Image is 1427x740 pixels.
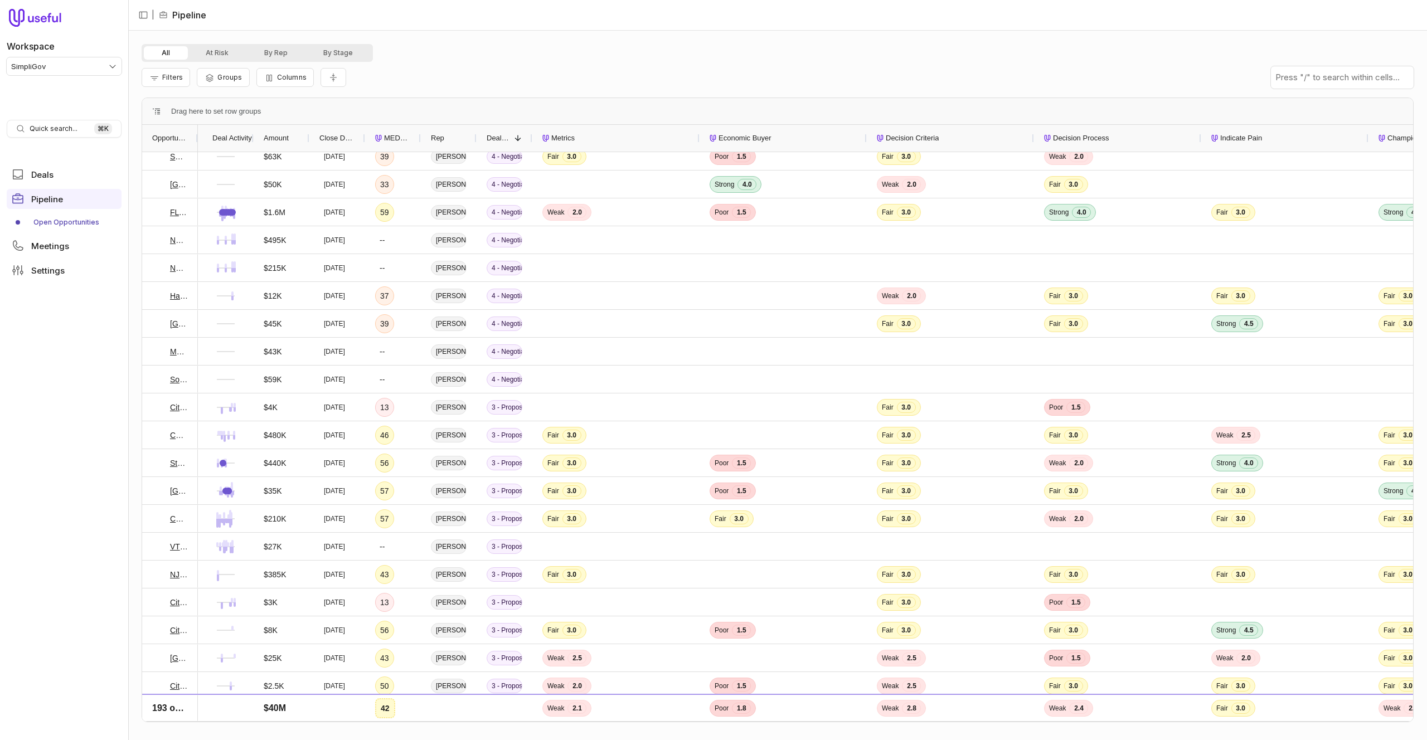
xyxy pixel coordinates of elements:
[897,457,916,469] span: 3.0
[431,428,467,442] span: [PERSON_NAME]
[264,317,282,330] div: $45K
[171,105,261,118] span: Drag here to set row groups
[1239,318,1258,329] span: 4.5
[152,132,188,145] span: Opportunity
[1049,459,1066,468] span: Weak
[1049,291,1061,300] span: Fair
[547,626,559,635] span: Fair
[277,73,307,81] span: Columns
[380,206,389,219] div: 59
[487,205,522,220] span: 4 - Negotiation
[487,149,522,164] span: 4 - Negotiation
[562,151,581,162] span: 3.0
[897,485,916,496] span: 3.0
[487,344,522,359] span: 4 - Negotiation
[431,679,467,693] span: [PERSON_NAME]
[1064,569,1083,580] span: 3.0
[1384,626,1395,635] span: Fair
[1216,208,1228,217] span: Fair
[902,290,921,301] span: 2.0
[170,178,188,191] a: [GEOGRAPHIC_DATA], [GEOGRAPHIC_DATA] - Y5 Upsell
[1216,319,1236,328] span: Strong
[487,317,522,331] span: 4 - Negotiation
[324,542,345,551] time: [DATE]
[1399,653,1418,664] span: 3.0
[1384,459,1395,468] span: Fair
[1406,207,1425,218] span: 4.0
[1066,597,1085,608] span: 1.5
[1044,125,1191,152] div: Decision Process
[1053,132,1109,145] span: Decision Process
[380,679,389,693] div: 50
[380,429,389,442] div: 46
[567,653,586,664] span: 2.5
[170,596,188,609] a: City of DeLand - Batch Initiation Upsell
[1384,431,1395,440] span: Fair
[380,484,389,498] div: 57
[1216,570,1228,579] span: Fair
[882,459,894,468] span: Fair
[264,679,284,693] div: $2.5K
[217,73,242,81] span: Groups
[1216,626,1236,635] span: Strong
[324,347,345,356] time: [DATE]
[715,152,729,161] span: Poor
[902,680,921,692] span: 2.5
[431,567,467,582] span: [PERSON_NAME]
[1049,208,1069,217] span: Strong
[715,459,729,468] span: Poor
[487,456,522,470] span: 3 - Proposal
[324,152,345,161] time: [DATE]
[380,233,385,247] div: --
[380,373,385,386] div: --
[547,459,559,468] span: Fair
[431,317,467,331] span: [PERSON_NAME]
[380,456,389,470] div: 56
[1069,457,1088,469] span: 2.0
[710,125,857,152] div: Economic Buyer
[1231,569,1250,580] span: 3.0
[431,372,467,387] span: [PERSON_NAME]
[264,373,282,386] div: $59K
[264,624,278,637] div: $8K
[324,431,345,440] time: [DATE]
[882,598,894,607] span: Fair
[264,568,286,581] div: $385K
[170,345,188,358] a: Monroe IBM Add on Workflow
[1231,485,1250,496] span: 3.0
[1066,653,1085,664] span: 1.5
[547,152,559,161] span: Fair
[487,651,522,665] span: 3 - Proposal
[1049,570,1061,579] span: Fair
[152,8,154,22] span: |
[380,345,385,358] div: --
[897,318,916,329] span: 3.0
[897,597,916,608] span: 3.0
[547,431,559,440] span: Fair
[7,213,122,231] div: Pipeline submenu
[487,177,522,192] span: 4 - Negotiation
[1399,318,1418,329] span: 3.0
[170,707,188,720] a: DGS OSP Form Factory Project
[1384,291,1395,300] span: Fair
[135,7,152,23] button: Collapse sidebar
[212,132,252,145] span: Deal Activity
[1049,180,1061,189] span: Fair
[170,568,188,581] a: NJDOT - SIMPLIFORMS (550 forms) - Professional Services
[380,150,389,163] div: 39
[715,486,729,495] span: Poor
[197,68,249,87] button: Group Pipeline
[7,260,122,280] a: Settings
[902,179,921,190] span: 2.0
[562,625,581,636] span: 3.0
[732,625,751,636] span: 1.5
[264,651,282,665] div: $25K
[31,242,69,250] span: Meetings
[1236,653,1255,664] span: 2.0
[170,540,188,553] a: VT Agency of Digital Services Form Translation
[1384,514,1395,523] span: Fair
[1211,125,1358,152] div: Indicate Pain
[380,317,389,330] div: 39
[897,207,916,218] span: 3.0
[431,233,467,247] span: [PERSON_NAME]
